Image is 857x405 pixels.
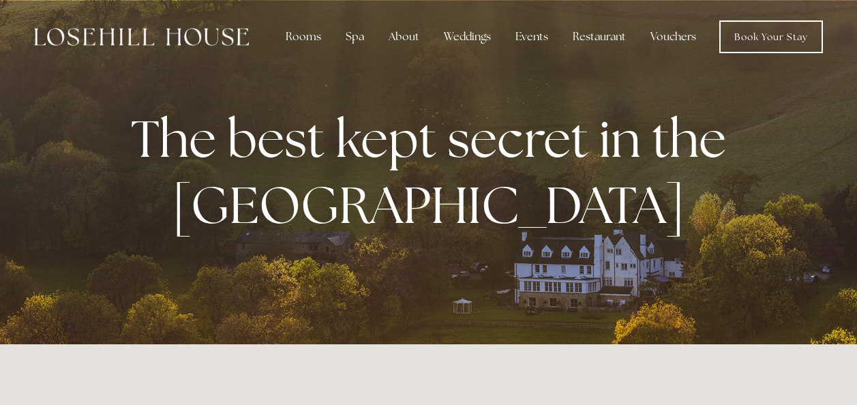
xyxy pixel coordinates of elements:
img: Losehill House [34,28,249,46]
div: About [378,23,430,50]
a: Book Your Stay [719,20,823,53]
div: Weddings [433,23,502,50]
div: Events [505,23,559,50]
div: Restaurant [562,23,637,50]
strong: The best kept secret in the [GEOGRAPHIC_DATA] [131,105,737,239]
div: Spa [335,23,375,50]
div: Rooms [275,23,332,50]
a: Vouchers [640,23,707,50]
